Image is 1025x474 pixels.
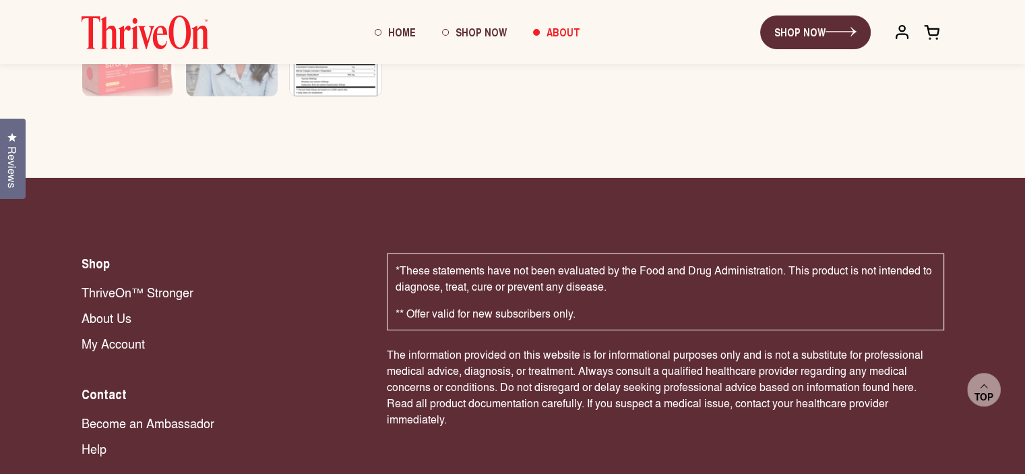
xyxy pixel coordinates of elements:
p: ** Offer valid for new subscribers only. [396,305,935,322]
span: Top [974,391,993,403]
a: Become an Ambassador [82,414,360,432]
a: About Us [82,309,360,326]
p: The information provided on this website is for informational purposes only and is not a substitu... [387,347,944,427]
a: Home [361,14,429,51]
span: About [546,24,580,40]
a: Shop Now [429,14,520,51]
h2: Shop [82,254,360,272]
a: Help [82,440,360,457]
a: ThriveOn™ Stronger [82,283,360,301]
span: Home [387,24,415,40]
a: About [520,14,593,51]
span: Shop Now [455,24,506,40]
h2: Contact [82,384,360,403]
p: *These statements have not been evaluated by the Food and Drug Administration. This product is no... [396,262,935,295]
span: Reviews [3,146,21,188]
a: My Account [82,334,360,352]
a: SHOP NOW [760,16,871,49]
